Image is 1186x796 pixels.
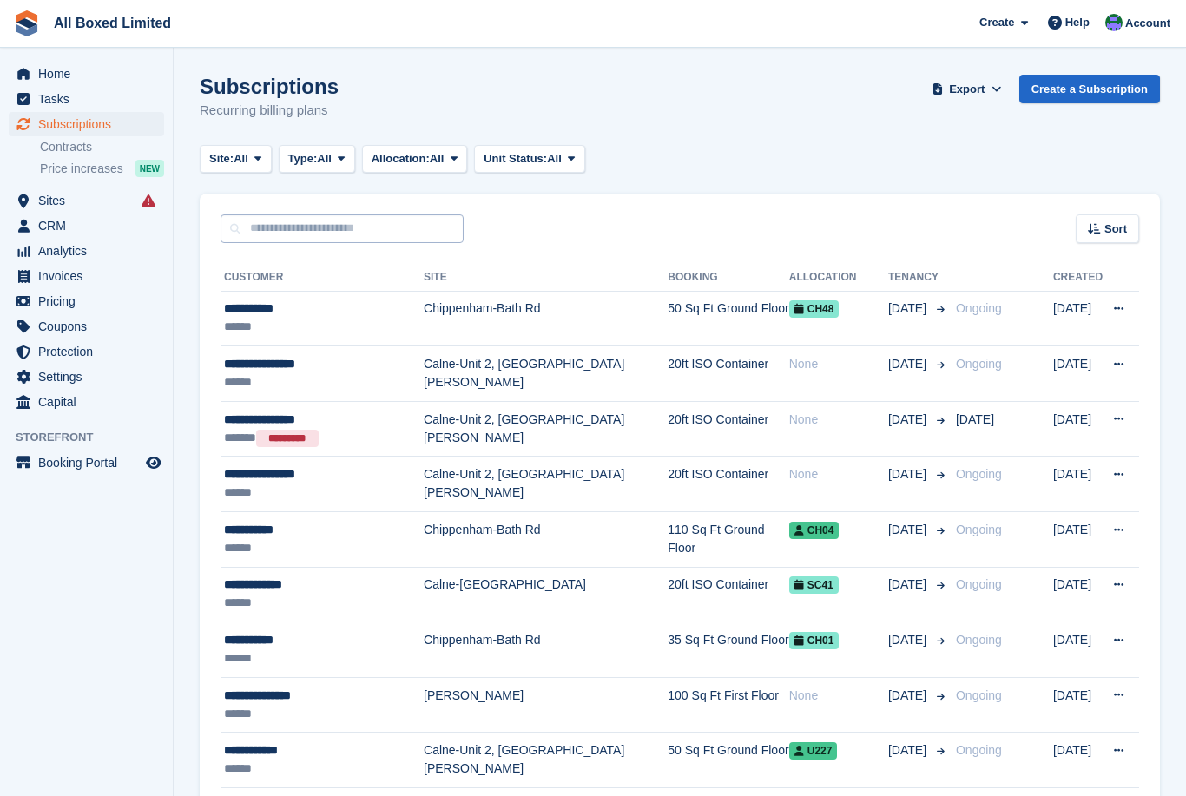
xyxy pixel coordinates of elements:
td: 20ft ISO Container [668,567,788,622]
td: [DATE] [1053,291,1103,346]
span: [DATE] [888,465,930,484]
span: Tasks [38,87,142,111]
img: Liam Spencer [1105,14,1123,31]
span: CH48 [789,300,840,318]
span: [DATE] [888,631,930,649]
span: CH04 [789,522,840,539]
a: menu [9,112,164,136]
td: 100 Sq Ft First Floor [668,677,788,733]
span: All [547,150,562,168]
span: Ongoing [956,301,1002,315]
span: Account [1125,15,1170,32]
th: Tenancy [888,264,949,292]
span: Ongoing [956,633,1002,647]
span: Protection [38,339,142,364]
p: Recurring billing plans [200,101,339,121]
span: [DATE] [956,412,994,426]
td: [DATE] [1053,401,1103,457]
span: Sort [1104,220,1127,238]
td: [PERSON_NAME] [424,677,668,733]
td: Chippenham-Bath Rd [424,291,668,346]
span: Allocation: [372,150,430,168]
td: Calne-Unit 2, [GEOGRAPHIC_DATA][PERSON_NAME] [424,457,668,512]
span: Coupons [38,314,142,339]
span: Sites [38,188,142,213]
h1: Subscriptions [200,75,339,98]
span: Ongoing [956,577,1002,591]
span: Analytics [38,239,142,263]
span: Export [949,81,985,98]
a: All Boxed Limited [47,9,178,37]
span: Booking Portal [38,451,142,475]
td: [DATE] [1053,457,1103,512]
td: Calne-Unit 2, [GEOGRAPHIC_DATA][PERSON_NAME] [424,733,668,788]
th: Site [424,264,668,292]
span: SC41 [789,576,839,594]
button: Allocation: All [362,145,468,174]
td: [DATE] [1053,346,1103,402]
a: menu [9,214,164,238]
span: [DATE] [888,741,930,760]
span: U227 [789,742,838,760]
img: stora-icon-8386f47178a22dfd0bd8f6a31ec36ba5ce8667c1dd55bd0f319d3a0aa187defe.svg [14,10,40,36]
td: 35 Sq Ft Ground Floor [668,622,788,678]
a: Price increases NEW [40,159,164,178]
th: Booking [668,264,788,292]
div: None [789,465,888,484]
div: None [789,687,888,705]
a: menu [9,87,164,111]
button: Unit Status: All [474,145,584,174]
td: 110 Sq Ft Ground Floor [668,512,788,568]
span: Type: [288,150,318,168]
span: [DATE] [888,576,930,594]
td: [DATE] [1053,622,1103,678]
td: Calne-Unit 2, [GEOGRAPHIC_DATA][PERSON_NAME] [424,346,668,402]
td: 20ft ISO Container [668,346,788,402]
a: Create a Subscription [1019,75,1160,103]
div: None [789,411,888,429]
span: All [317,150,332,168]
button: Site: All [200,145,272,174]
td: [DATE] [1053,733,1103,788]
span: Capital [38,390,142,414]
span: All [430,150,445,168]
span: Ongoing [956,467,1002,481]
span: [DATE] [888,299,930,318]
div: None [789,355,888,373]
td: 50 Sq Ft Ground Floor [668,291,788,346]
span: [DATE] [888,355,930,373]
span: Ongoing [956,688,1002,702]
span: Settings [38,365,142,389]
th: Created [1053,264,1103,292]
span: Ongoing [956,743,1002,757]
span: Pricing [38,289,142,313]
a: menu [9,264,164,288]
a: menu [9,289,164,313]
a: menu [9,314,164,339]
button: Type: All [279,145,355,174]
a: menu [9,451,164,475]
td: [DATE] [1053,567,1103,622]
span: CRM [38,214,142,238]
a: menu [9,365,164,389]
td: 20ft ISO Container [668,401,788,457]
a: menu [9,188,164,213]
td: Chippenham-Bath Rd [424,512,668,568]
div: NEW [135,160,164,177]
a: Contracts [40,139,164,155]
td: [DATE] [1053,512,1103,568]
td: Calne-[GEOGRAPHIC_DATA] [424,567,668,622]
span: [DATE] [888,411,930,429]
span: Price increases [40,161,123,177]
a: menu [9,62,164,86]
td: [DATE] [1053,677,1103,733]
span: Help [1065,14,1090,31]
td: Chippenham-Bath Rd [424,622,668,678]
td: 50 Sq Ft Ground Floor [668,733,788,788]
i: Smart entry sync failures have occurred [142,194,155,207]
span: Subscriptions [38,112,142,136]
span: All [234,150,248,168]
th: Allocation [789,264,888,292]
th: Customer [221,264,424,292]
td: Calne-Unit 2, [GEOGRAPHIC_DATA][PERSON_NAME] [424,401,668,457]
